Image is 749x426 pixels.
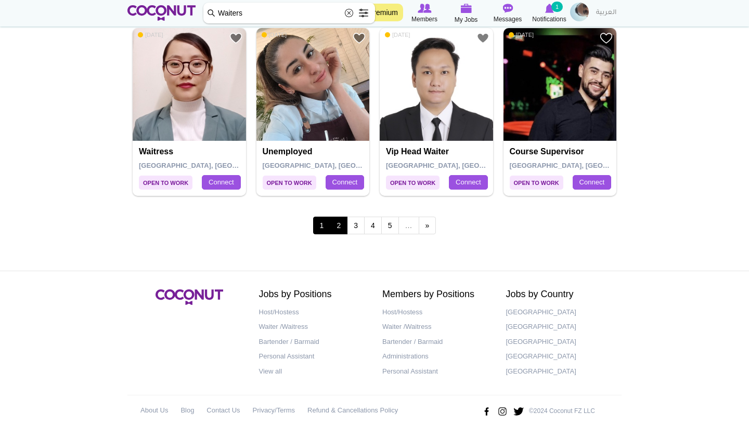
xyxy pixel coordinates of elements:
[156,289,223,305] img: Coconut
[382,349,490,364] a: Administrations
[253,403,295,418] a: Privacy/Terms
[259,349,367,364] a: Personal Assistant
[259,319,367,335] a: Waiter /Waitress
[326,175,364,190] a: Connect
[573,175,611,190] a: Connect
[347,217,365,234] a: 3
[398,217,419,234] span: …
[481,403,492,420] img: Facebook
[139,176,192,190] span: Open to Work
[449,175,487,190] a: Connect
[418,4,431,13] img: Browse Members
[127,5,196,21] img: Home
[229,32,242,45] a: Add to Favourites
[263,147,366,156] h4: Unemployed
[382,289,490,300] h2: Members by Positions
[513,403,524,420] img: Twitter
[476,32,489,45] a: Add to Favourites
[203,3,375,23] input: Search members by role or city
[140,403,168,418] a: About Us
[545,4,554,13] img: Notifications
[180,403,194,418] a: Blog
[455,15,478,25] span: My Jobs
[419,217,436,234] a: next ›
[529,407,595,416] p: ©2024 Coconut FZ LLC
[313,217,331,234] span: 1
[494,14,522,24] span: Messages
[386,176,440,190] span: Open to Work
[263,176,316,190] span: Open to Work
[206,403,240,418] a: Contact Us
[259,335,367,350] a: Bartender / Barmaid
[263,162,411,169] span: [GEOGRAPHIC_DATA], [GEOGRAPHIC_DATA]
[386,162,534,169] span: [GEOGRAPHIC_DATA], [GEOGRAPHIC_DATA]
[404,3,445,24] a: Browse Members Members
[487,3,528,24] a: Messages Messages
[600,32,613,45] a: Add to Favourites
[506,335,614,350] a: [GEOGRAPHIC_DATA]
[506,364,614,379] a: [GEOGRAPHIC_DATA]
[532,14,566,24] span: Notifications
[445,3,487,25] a: My Jobs My Jobs
[353,32,366,45] a: Add to Favourites
[510,162,658,169] span: [GEOGRAPHIC_DATA], [GEOGRAPHIC_DATA]
[386,147,489,156] h4: Vip Head Waiter
[382,335,490,350] a: Bartender / Barmaid
[411,14,437,24] span: Members
[509,31,534,38] span: [DATE]
[510,147,613,156] h4: Course supervisor
[510,176,563,190] span: Open to Work
[460,4,472,13] img: My Jobs
[139,147,242,156] h4: Waitress
[330,217,347,234] a: 2
[352,4,403,21] a: Go Premium
[202,175,240,190] a: Connect
[259,289,367,300] h2: Jobs by Positions
[382,305,490,320] a: Host/Hostess
[506,349,614,364] a: [GEOGRAPHIC_DATA]
[381,217,399,234] a: 5
[138,31,163,38] span: [DATE]
[307,403,398,418] a: Refund & Cancellations Policy
[364,217,382,234] a: 4
[502,4,513,13] img: Messages
[385,31,410,38] span: [DATE]
[528,3,570,24] a: Notifications Notifications 1
[506,289,614,300] h2: Jobs by Country
[382,319,490,335] a: Waiter /Waitress
[259,305,367,320] a: Host/Hostess
[139,162,287,169] span: [GEOGRAPHIC_DATA], [GEOGRAPHIC_DATA]
[506,319,614,335] a: [GEOGRAPHIC_DATA]
[259,364,367,379] a: View all
[497,403,508,420] img: Instagram
[382,364,490,379] a: Personal Assistant
[551,2,563,12] small: 1
[506,305,614,320] a: [GEOGRAPHIC_DATA]
[262,31,287,38] span: [DATE]
[591,3,622,23] a: العربية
